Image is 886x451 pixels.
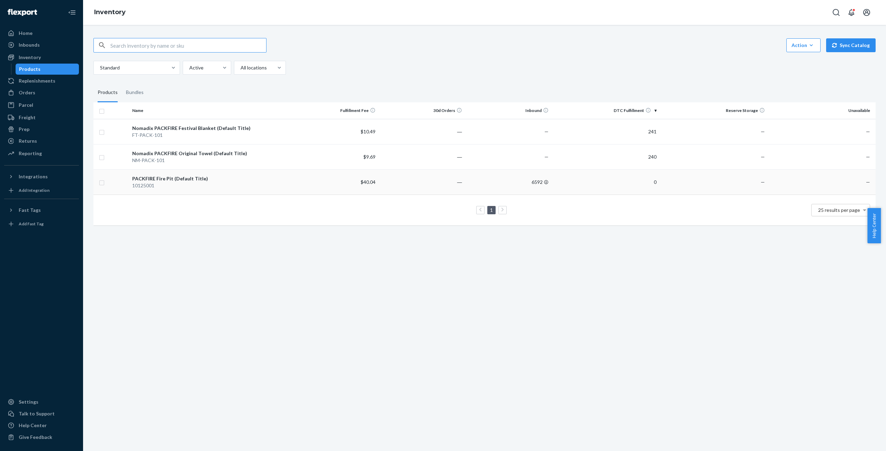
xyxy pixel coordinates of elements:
[292,102,378,119] th: Fulfillment Fee
[19,187,49,193] div: Add Integration
[829,6,843,19] button: Open Search Box
[19,30,33,37] div: Home
[19,150,42,157] div: Reporting
[4,75,79,86] a: Replenishments
[659,102,767,119] th: Reserve Storage
[866,129,870,134] span: —
[378,102,465,119] th: 30d Orders
[551,102,659,119] th: DTC Fulfillment
[19,422,47,429] div: Help Center
[19,138,37,144] div: Returns
[132,182,289,189] div: 10125001
[4,432,79,443] button: Give Feedback
[19,102,33,109] div: Parcel
[132,125,289,132] div: Nomadix PACKFIRE Festival Blanket (Default Title)
[4,218,79,229] a: Add Fast Tag
[110,38,266,52] input: Search inventory by name or sku
[19,173,48,180] div: Integrations
[361,179,376,185] span: $40.04
[378,169,465,195] td: ―
[132,132,289,139] div: FT-PACK-101
[94,8,126,16] a: Inventory
[844,6,858,19] button: Open notifications
[19,398,38,405] div: Settings
[866,154,870,160] span: —
[4,135,79,147] a: Returns
[4,396,79,407] a: Settings
[98,83,118,102] div: Products
[4,100,79,111] a: Parcel
[89,2,131,22] ol: breadcrumbs
[4,205,79,216] button: Fast Tags
[132,150,289,157] div: Nomadix PACKFIRE Original Towel (Default Title)
[8,9,37,16] img: Flexport logo
[4,185,79,196] a: Add Integration
[19,66,40,73] div: Products
[4,124,79,135] a: Prep
[866,179,870,185] span: —
[16,64,79,75] a: Products
[867,208,881,243] button: Help Center
[4,28,79,39] a: Home
[361,129,376,134] span: $10.49
[465,102,551,119] th: Inbound
[129,102,292,119] th: Name
[19,434,52,441] div: Give Feedback
[4,148,79,159] a: Reporting
[786,38,821,52] button: Action
[826,38,876,52] button: Sync Catalog
[126,83,144,102] div: Bundles
[19,89,35,96] div: Orders
[818,207,860,213] span: 25 results per page
[4,171,79,182] button: Integrations
[378,144,465,169] td: ―
[761,179,765,185] span: —
[4,87,79,98] a: Orders
[378,119,465,144] td: ―
[4,420,79,431] a: Help Center
[19,77,55,84] div: Replenishments
[551,169,659,195] td: 0
[99,64,100,71] input: Standard
[132,157,289,164] div: NM-PACK-101
[761,129,765,134] span: —
[4,52,79,63] a: Inventory
[551,119,659,144] td: 241
[19,41,40,48] div: Inbounds
[551,144,659,169] td: 240
[544,129,549,134] span: —
[19,54,41,61] div: Inventory
[792,42,815,49] div: Action
[4,408,79,419] a: Talk to Support
[544,154,549,160] span: —
[860,6,874,19] button: Open account menu
[19,207,41,214] div: Fast Tags
[65,6,79,19] button: Close Navigation
[768,102,876,119] th: Unavailable
[19,410,55,417] div: Talk to Support
[489,207,494,213] a: Page 1 is your current page
[19,221,44,227] div: Add Fast Tag
[132,175,289,182] div: PACKFIRE Fire Pit (Default Title)
[19,126,29,133] div: Prep
[761,154,765,160] span: —
[19,114,36,121] div: Freight
[4,112,79,123] a: Freight
[465,169,551,195] td: 6592
[4,39,79,50] a: Inbounds
[363,154,376,160] span: $9.69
